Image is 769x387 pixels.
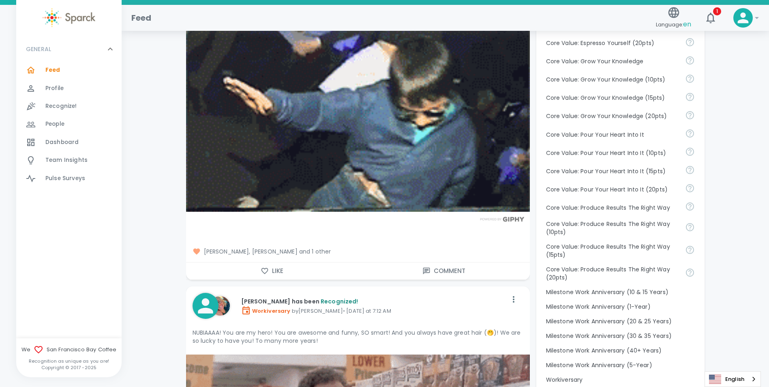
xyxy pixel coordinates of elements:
[546,94,679,102] p: Core Value: Grow Your Knowledge (15pts)
[546,243,679,259] p: Core Value: Produce Results The Right Way (15pts)
[16,80,122,97] a: Profile
[685,56,695,65] svg: Follow your curiosity and learn together
[546,346,695,355] p: Milestone Work Anniversary (40+ Years)
[546,317,695,325] p: Milestone Work Anniversary (20 & 25 Years)
[45,120,64,128] span: People
[16,151,122,169] a: Team Insights
[653,4,694,32] button: Language:en
[193,247,523,256] span: [PERSON_NAME], [PERSON_NAME] and 1 other
[546,75,679,84] p: Core Value: Grow Your Knowledge (10pts)
[685,37,695,47] svg: Share your voice and your ideas
[546,39,679,47] p: Core Value: Espresso Yourself (20pts)
[546,376,695,384] p: Workiversary
[16,97,122,115] a: Recognize!
[241,307,291,315] span: Workiversary
[321,297,358,305] span: Recognized!
[478,217,527,222] img: Powered by GIPHY
[16,61,122,79] a: Feed
[16,364,122,371] p: Copyright © 2017 - 2025
[186,262,358,279] button: Like
[546,303,695,311] p: Milestone Work Anniversary (1-Year)
[683,19,691,29] span: en
[241,297,507,305] p: [PERSON_NAME] has been
[45,66,60,74] span: Feed
[546,131,679,139] p: Core Value: Pour Your Heart Into It
[16,115,122,133] a: People
[546,288,695,296] p: Milestone Work Anniversary (10 & 15 Years)
[16,61,122,191] div: GENERAL
[685,165,695,175] svg: Come to work to make a difference in your own way
[685,183,695,193] svg: Come to work to make a difference in your own way
[193,329,523,345] p: NUBIAAAA! You are my hero! You are awesome and funny, SO smart! And you always have great hair (🤭...
[16,170,122,187] a: Pulse Surveys
[358,262,530,279] button: Comment
[16,345,122,355] span: We San Francisco Bay Coffee
[685,110,695,120] svg: Follow your curiosity and learn together
[685,129,695,138] svg: Come to work to make a difference in your own way
[26,45,51,53] p: GENERAL
[241,305,507,315] p: by [PERSON_NAME] • [DATE] at 7:12 AM
[45,156,88,164] span: Team Insights
[685,202,695,211] svg: Find success working together and doing the right thing
[701,8,720,28] button: 1
[45,84,64,92] span: Profile
[546,57,679,65] p: Core Value: Grow Your Knowledge
[16,133,122,151] a: Dashboard
[45,138,79,146] span: Dashboard
[546,265,679,282] p: Core Value: Produce Results The Right Way (20pts)
[43,8,95,27] img: Sparck logo
[546,361,695,369] p: Milestone Work Anniversary (5-Year)
[546,185,679,193] p: Core Value: Pour Your Heart Into It (20pts)
[45,102,77,110] span: Recognize!
[546,149,679,157] p: Core Value: Pour Your Heart Into It (10pts)
[713,7,721,15] span: 1
[131,11,152,24] h1: Feed
[546,220,679,236] p: Core Value: Produce Results The Right Way (10pts)
[685,147,695,157] svg: Come to work to make a difference in your own way
[16,37,122,61] div: GENERAL
[546,332,695,340] p: Milestone Work Anniversary (30 & 35 Years)
[705,372,760,387] a: English
[705,371,761,387] aside: Language selected: English
[685,268,695,277] svg: Find success working together and doing the right thing
[16,8,122,27] a: Sparck logo
[16,358,122,364] p: Recognition as unique as you are!
[546,167,679,175] p: Core Value: Pour Your Heart Into It (15pts)
[685,92,695,102] svg: Follow your curiosity and learn together
[685,222,695,232] svg: Find success working together and doing the right thing
[656,19,691,30] span: Language:
[685,74,695,84] svg: Follow your curiosity and learn together
[546,204,679,212] p: Core Value: Produce Results The Right Way
[45,174,85,183] span: Pulse Surveys
[210,296,230,316] img: Picture of Emily Eaton
[705,371,761,387] div: Language
[546,112,679,120] p: Core Value: Grow Your Knowledge (20pts)
[685,245,695,255] svg: Find success working together and doing the right thing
